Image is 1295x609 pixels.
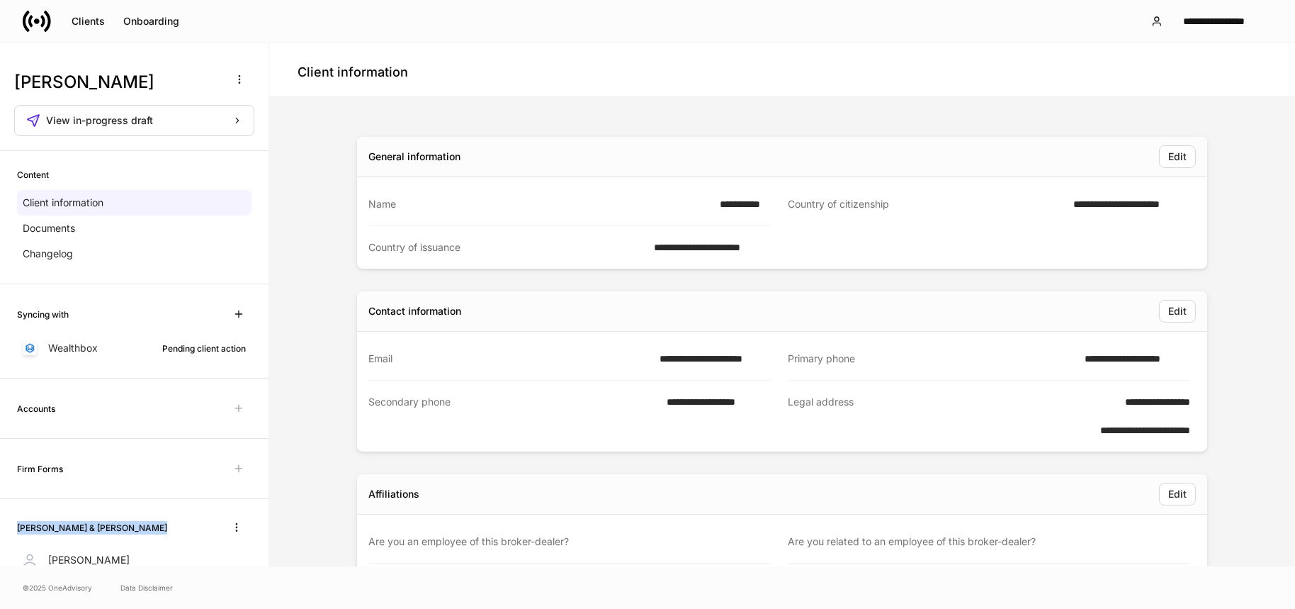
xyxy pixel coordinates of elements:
[23,247,73,261] p: Changelog
[368,395,658,437] div: Secondary phone
[48,553,130,567] p: [PERSON_NAME]
[162,342,246,355] div: Pending client action
[17,335,251,361] a: WealthboxPending client action
[788,395,1055,437] div: Legal address
[17,402,55,415] h6: Accounts
[368,535,762,549] div: Are you an employee of this broker-dealer?
[17,168,49,181] h6: Content
[788,535,1182,549] div: Are you related to an employee of this broker-dealer?
[123,16,179,26] div: Onboarding
[368,150,460,164] div: General information
[23,196,103,210] p: Client information
[17,521,167,535] h6: [PERSON_NAME] & [PERSON_NAME]
[368,487,419,501] div: Affiliations
[23,582,92,593] span: © 2025 OneAdvisory
[62,10,114,33] button: Clients
[120,582,173,593] a: Data Disclaimer
[72,16,105,26] div: Clients
[1168,152,1187,162] div: Edit
[368,304,461,318] div: Contact information
[1159,300,1196,323] button: Edit
[17,190,251,216] a: Client information
[1168,489,1187,499] div: Edit
[788,197,1065,212] div: Country of citizenship
[17,216,251,241] a: Documents
[14,105,254,136] button: View in-progress draft
[17,462,63,476] h6: Firm Forms
[226,396,251,421] span: Unavailable with outstanding requests for information
[17,547,251,573] a: [PERSON_NAME]
[48,341,98,355] p: Wealthbox
[788,352,1076,366] div: Primary phone
[368,197,711,211] div: Name
[1159,483,1196,505] button: Edit
[46,116,153,125] span: View in-progress draft
[17,308,69,321] h6: Syncing with
[1168,306,1187,316] div: Edit
[1159,145,1196,168] button: Edit
[14,71,219,94] h3: [PERSON_NAME]
[298,64,408,81] h4: Client information
[226,456,251,481] span: Unavailable with outstanding requests for information
[17,241,251,267] a: Changelog
[114,10,188,33] button: Onboarding
[368,240,645,255] div: Country of issuance
[23,221,75,235] p: Documents
[368,352,651,366] div: Email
